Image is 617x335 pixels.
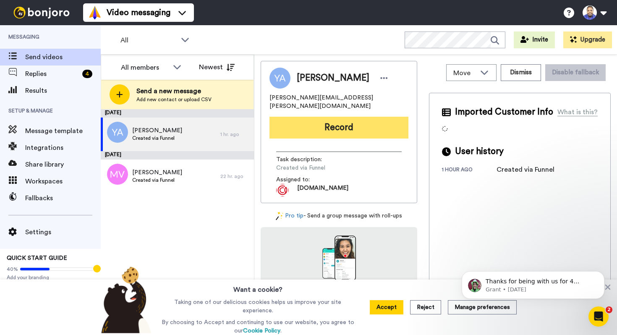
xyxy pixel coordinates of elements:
span: Created via Funnel [132,135,182,141]
img: mv.png [107,164,128,185]
iframe: Intercom live chat [588,306,609,327]
span: User history [455,145,504,158]
span: Integrations [25,143,101,153]
span: QUICK START GUIDE [7,255,67,261]
span: Results [25,86,101,96]
span: [PERSON_NAME] [132,126,182,135]
img: vm-color.svg [88,6,102,19]
div: 22 hr. ago [220,173,250,180]
span: Video messaging [107,7,170,18]
a: Cookie Policy [243,328,280,334]
span: Workspaces [25,176,101,186]
div: [DATE] [101,109,254,118]
span: Replies [25,69,79,79]
span: [DOMAIN_NAME] [297,184,348,196]
span: Move [453,68,476,78]
h3: Want a cookie? [233,280,282,295]
iframe: Intercom notifications message [449,254,617,312]
span: All [120,35,177,45]
div: 1 hour ago [442,166,497,175]
img: Image of Yusef Abdulla [269,68,290,89]
img: bear-with-cookie.png [94,266,156,333]
span: Task description : [276,155,335,164]
img: bj-logo-header-white.svg [10,7,73,18]
span: Created via Funnel [132,177,182,183]
img: ya.png [107,122,128,143]
span: [PERSON_NAME] [297,72,369,84]
span: Settings [25,227,101,237]
span: Fallbacks [25,193,101,203]
span: [PERSON_NAME][EMAIL_ADDRESS][PERSON_NAME][DOMAIN_NAME] [269,94,408,110]
p: By choosing to Accept and continuing to use our website, you agree to our . [159,318,356,335]
span: Message template [25,126,101,136]
span: Send a new message [136,86,212,96]
button: Disable fallback [545,64,606,81]
a: Pro tip [276,212,303,220]
span: Imported Customer Info [455,106,553,118]
span: Send videos [25,52,101,62]
p: Taking one of our delicious cookies helps us improve your site experience. [159,298,356,315]
div: All members [121,63,169,73]
span: [PERSON_NAME] [132,168,182,177]
span: Add new contact or upload CSV [136,96,212,103]
img: magic-wand.svg [276,212,283,220]
img: AGNmyxa444YRhJTK7LTBhivJ_GwROCUoBBc6PJ6q8GPT=s96-c [276,184,289,196]
div: - Send a group message with roll-ups [261,212,417,220]
span: Share library [25,160,101,170]
div: [DATE] [101,151,254,160]
button: Upgrade [563,31,612,48]
span: Created via Funnel [276,164,356,172]
span: Add your branding [7,274,94,281]
button: Reject [410,300,441,314]
button: Manage preferences [448,300,517,314]
button: Invite [514,31,555,48]
img: download [322,236,356,281]
div: What is this? [557,107,598,117]
div: 1 hr. ago [220,131,250,138]
span: 40% [7,266,18,272]
button: Newest [193,59,241,76]
span: Assigned to: [276,175,335,184]
button: Dismiss [501,64,541,81]
span: 2 [606,306,612,313]
div: Tooltip anchor [93,265,101,272]
button: Record [269,117,408,139]
button: Accept [370,300,403,314]
div: 4 [82,70,92,78]
div: Created via Funnel [497,165,554,175]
